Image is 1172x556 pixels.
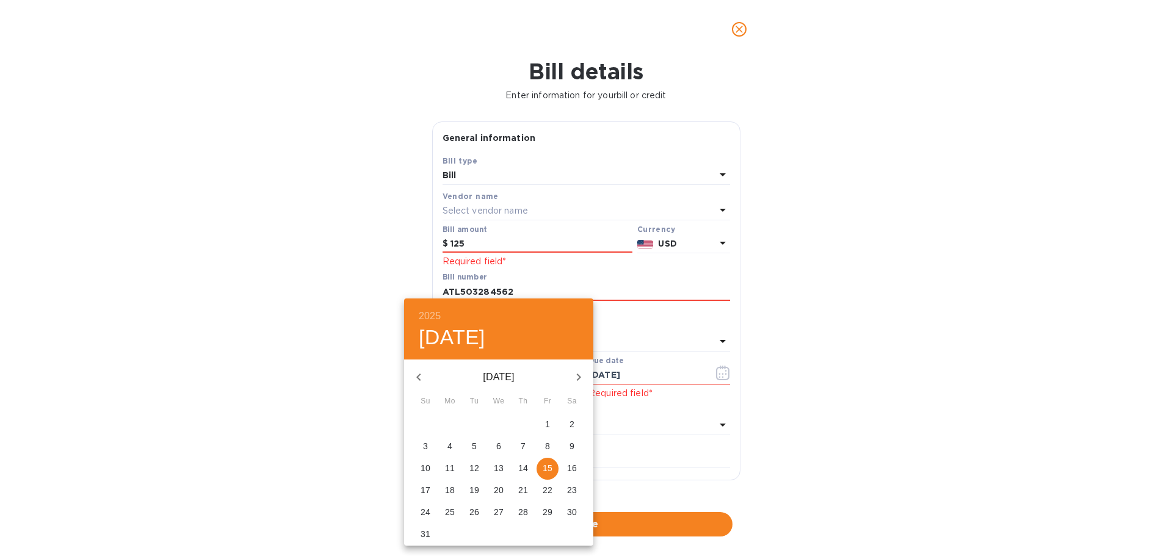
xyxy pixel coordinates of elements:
button: 7 [512,436,534,458]
span: Fr [537,395,559,408]
button: 19 [463,480,485,502]
span: Th [512,395,534,408]
button: 18 [439,480,461,502]
button: 24 [414,502,436,524]
p: 4 [447,440,452,452]
p: 11 [445,462,455,474]
p: 10 [421,462,430,474]
button: 17 [414,480,436,502]
p: 25 [445,506,455,518]
p: 18 [445,484,455,496]
button: 14 [512,458,534,480]
button: 22 [537,480,559,502]
span: Tu [463,395,485,408]
p: 12 [469,462,479,474]
span: We [488,395,510,408]
button: 12 [463,458,485,480]
p: 13 [494,462,504,474]
p: 20 [494,484,504,496]
p: 9 [570,440,574,452]
p: 23 [567,484,577,496]
span: Mo [439,395,461,408]
button: 2025 [419,308,441,325]
p: 22 [543,484,552,496]
span: Sa [561,395,583,408]
button: 26 [463,502,485,524]
p: 24 [421,506,430,518]
button: 31 [414,524,436,546]
button: 5 [463,436,485,458]
p: 16 [567,462,577,474]
button: 2 [561,414,583,436]
p: 31 [421,528,430,540]
button: 29 [537,502,559,524]
p: [DATE] [433,370,564,385]
button: 20 [488,480,510,502]
p: 19 [469,484,479,496]
p: 21 [518,484,528,496]
p: 8 [545,440,550,452]
button: 27 [488,502,510,524]
p: 30 [567,506,577,518]
button: 15 [537,458,559,480]
p: 1 [545,418,550,430]
button: 25 [439,502,461,524]
button: 1 [537,414,559,436]
button: 4 [439,436,461,458]
p: 29 [543,506,552,518]
button: 8 [537,436,559,458]
p: 27 [494,506,504,518]
button: 10 [414,458,436,480]
button: 11 [439,458,461,480]
span: Su [414,395,436,408]
p: 5 [472,440,477,452]
p: 14 [518,462,528,474]
button: 16 [561,458,583,480]
p: 15 [543,462,552,474]
p: 3 [423,440,428,452]
button: 6 [488,436,510,458]
p: 28 [518,506,528,518]
button: 28 [512,502,534,524]
p: 26 [469,506,479,518]
button: 30 [561,502,583,524]
button: 23 [561,480,583,502]
p: 6 [496,440,501,452]
button: 3 [414,436,436,458]
p: 17 [421,484,430,496]
button: 13 [488,458,510,480]
button: 9 [561,436,583,458]
p: 2 [570,418,574,430]
button: 21 [512,480,534,502]
p: 7 [521,440,526,452]
button: [DATE] [419,325,485,350]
